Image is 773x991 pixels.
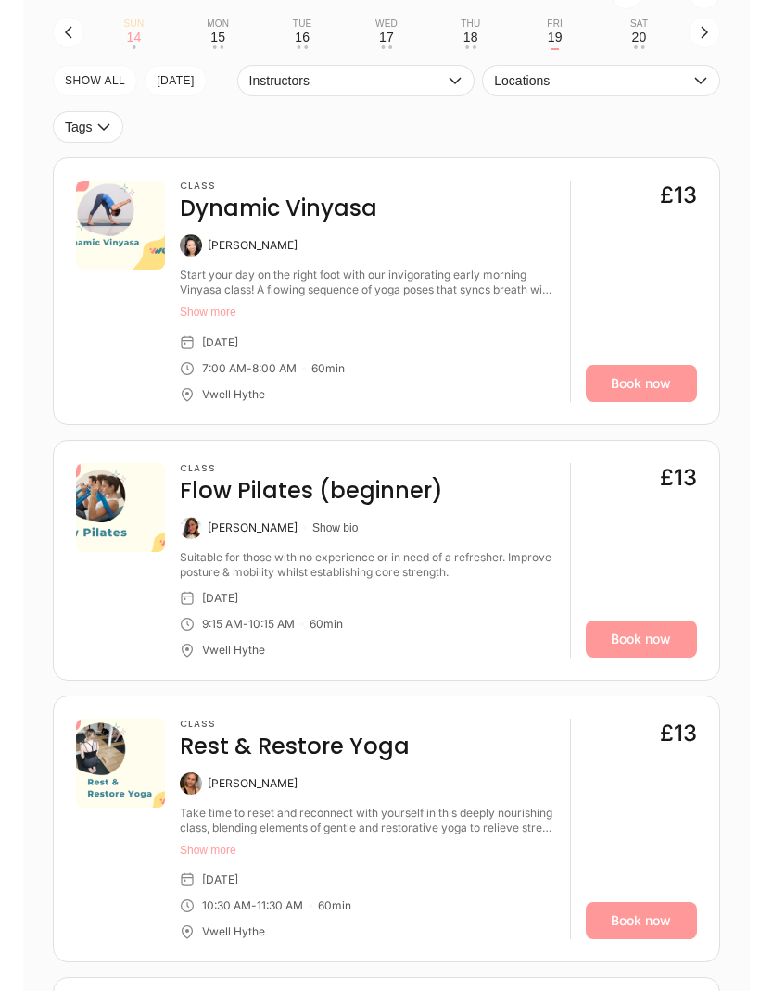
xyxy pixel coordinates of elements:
button: [DATE] [145,65,207,96]
div: Tue [293,19,312,30]
div: [PERSON_NAME] [208,521,298,535]
h3: Class [180,719,410,730]
div: • • [297,45,308,49]
img: 700b52c3-107a-499f-8a38-c4115c73b02f.png [76,181,165,270]
div: 19 [548,30,563,44]
a: Book now [586,902,697,939]
img: Alyssa Costantini [180,772,202,795]
button: Instructors [237,65,475,96]
div: Vwell Hythe [202,924,265,939]
div: 16 [295,30,310,44]
div: 20 [632,30,647,44]
div: 8:00 AM [252,361,297,376]
div: 7:00 AM [202,361,247,376]
div: 60 min [310,617,343,632]
div: Fri [547,19,563,30]
div: • [132,45,135,49]
div: Mon [207,19,229,30]
button: Show more [180,843,555,858]
img: aa553f9f-2931-4451-b727-72da8bd8ddcb.png [76,463,165,552]
div: [PERSON_NAME] [208,776,298,791]
h4: Rest & Restore Yoga [180,732,410,761]
h4: Flow Pilates (beginner) [180,476,443,506]
div: [PERSON_NAME] [208,238,298,253]
div: 9:15 AM [202,617,243,632]
span: Locations [494,73,690,88]
div: • • [634,45,645,49]
div: 10:15 AM [248,617,295,632]
button: Locations [482,65,720,96]
div: £13 [660,181,697,210]
a: Book now [586,621,697,658]
div: Vwell Hythe [202,387,265,402]
div: 11:30 AM [257,898,303,913]
div: [DATE] [202,335,238,350]
div: 60 min [318,898,351,913]
div: Wed [375,19,398,30]
button: Tags [53,111,123,143]
div: • • [212,45,223,49]
div: • • [381,45,392,49]
div: • • [465,45,476,49]
img: Kate Arnold [180,517,202,539]
div: 10:30 AM [202,898,251,913]
h3: Class [180,463,443,474]
div: - [243,617,248,632]
div: Start your day on the right foot with our invigorating early morning Vinyasa class! A flowing seq... [180,268,555,297]
div: 18 [463,30,478,44]
button: Show bio [312,521,358,535]
h3: Class [180,181,377,192]
div: Thu [461,19,480,30]
h4: Dynamic Vinyasa [180,194,377,223]
div: [DATE] [202,591,238,606]
button: SHOW All [53,65,137,96]
div: Sun [124,19,145,30]
button: Show more [180,305,555,320]
span: Tags [65,119,93,134]
img: 734a81fd-0b3d-46f1-b7ab-0c1388fca0de.png [76,719,165,808]
div: [DATE] [202,872,238,887]
div: 15 [210,30,225,44]
img: Anita Chungbang [180,234,202,257]
div: £13 [660,463,697,493]
div: Sat [630,19,648,30]
div: Vwell Hythe [202,643,265,658]
div: 17 [379,30,394,44]
div: 14 [126,30,141,44]
div: - [251,898,257,913]
div: - [247,361,252,376]
a: Book now [586,365,697,402]
div: 60 min [311,361,345,376]
span: Instructors [249,73,445,88]
div: Take time to reset and reconnect with yourself in this deeply nourishing class, blending elements... [180,806,555,835]
div: Suitable for those with no experience or in need of a refresher. Improve posture & mobility whils... [180,550,555,580]
div: £13 [660,719,697,748]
